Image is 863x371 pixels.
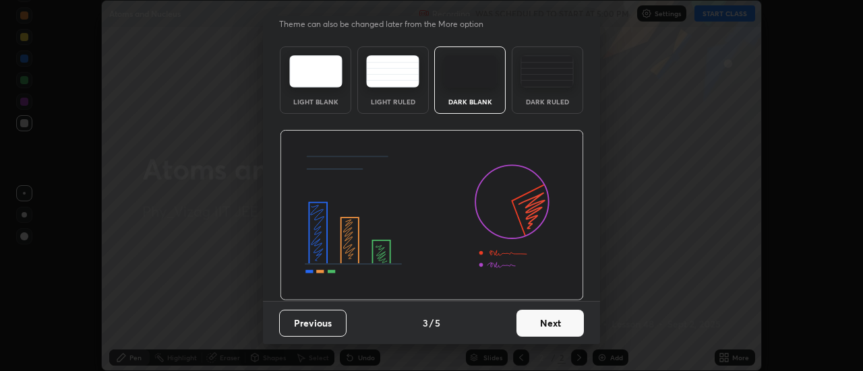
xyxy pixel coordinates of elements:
button: Previous [279,310,347,337]
img: lightRuledTheme.5fabf969.svg [366,55,419,88]
div: Light Blank [289,98,343,105]
h4: / [429,316,434,330]
div: Dark Blank [443,98,497,105]
img: darkTheme.f0cc69e5.svg [444,55,497,88]
img: darkThemeBanner.d06ce4a2.svg [280,130,584,301]
div: Dark Ruled [520,98,574,105]
div: Light Ruled [366,98,420,105]
img: darkRuledTheme.de295e13.svg [520,55,574,88]
p: Theme can also be changed later from the More option [279,18,498,30]
img: lightTheme.e5ed3b09.svg [289,55,343,88]
button: Next [516,310,584,337]
h4: 3 [423,316,428,330]
h4: 5 [435,316,440,330]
